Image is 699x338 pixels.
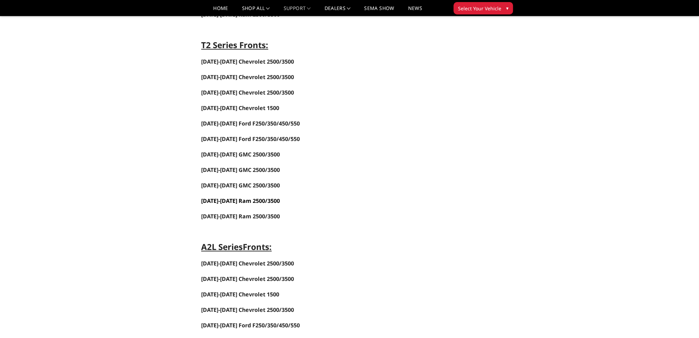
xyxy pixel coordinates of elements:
[201,89,294,96] a: [DATE]-[DATE] Chevrolet 2500/3500
[201,182,280,189] a: [DATE]-[DATE] GMC 2500/3500
[201,213,280,220] a: [DATE]-[DATE] Ram 2500/3500
[201,306,294,314] a: [DATE]-[DATE] Chevrolet 2500/3500
[364,6,394,16] a: SEMA Show
[454,2,513,14] button: Select Your Vehicle
[284,6,311,16] a: Support
[201,322,300,329] a: [DATE]-[DATE] Ford F250/350/450/550
[201,291,279,298] a: [DATE]-[DATE] Chevrolet 1500
[243,241,269,252] strong: Fronts
[408,6,422,16] a: News
[201,58,294,65] a: [DATE]-[DATE] Chevrolet 2500/3500
[213,6,228,16] a: Home
[201,151,280,158] a: [DATE]-[DATE] GMC 2500/3500
[201,120,300,127] a: [DATE]-[DATE] Ford F250/350/450/550
[201,197,280,205] a: [DATE]-[DATE] Ram 2500/3500
[506,4,509,12] span: ▾
[201,104,279,112] a: [DATE]-[DATE] Chevrolet 1500
[201,275,294,283] a: [DATE]-[DATE] Chevrolet 2500/3500
[201,135,300,143] a: [DATE]-[DATE] Ford F250/350/450/550
[325,6,351,16] a: Dealers
[665,305,699,338] iframe: Chat Widget
[458,5,501,12] span: Select Your Vehicle
[201,260,294,267] a: [DATE]-[DATE] Chevrolet 2500/3500
[201,11,280,18] a: [DATE]-[DATE] Ram 2500/3500
[201,39,268,51] strong: T2 Series Fronts:
[201,166,280,174] a: [DATE]-[DATE] GMC 2500/3500
[242,6,270,16] a: shop all
[201,73,294,81] a: [DATE]-[DATE] Chevrolet 2500/3500
[201,241,272,252] strong: A2L Series :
